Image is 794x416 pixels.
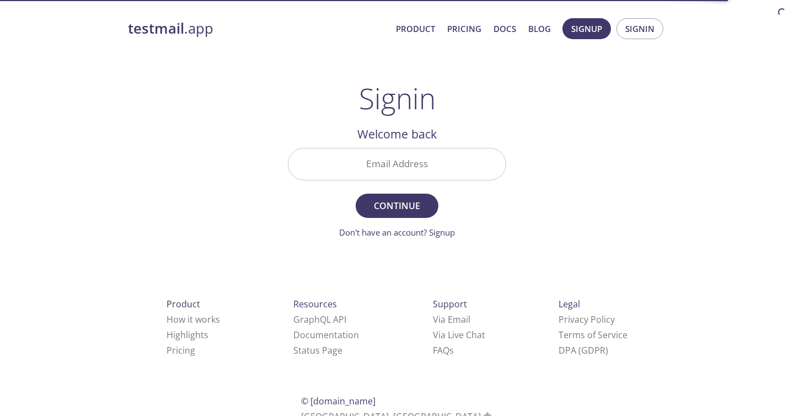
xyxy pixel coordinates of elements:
[559,329,627,341] a: Terms of Service
[288,125,506,143] h2: Welcome back
[493,22,516,36] a: Docs
[167,344,195,356] a: Pricing
[559,313,615,326] a: Privacy Policy
[559,344,608,356] a: DPA (GDPR)
[528,22,551,36] a: Blog
[293,344,342,356] a: Status Page
[293,298,337,310] span: Resources
[396,22,435,36] a: Product
[339,227,455,238] a: Don't have an account? Signup
[559,298,580,310] span: Legal
[433,329,485,341] a: Via Live Chat
[128,19,387,38] a: testmail.app
[433,313,470,326] a: Via Email
[571,22,602,36] span: Signup
[293,313,346,326] a: GraphQL API
[356,194,438,218] button: Continue
[167,329,208,341] a: Highlights
[368,198,426,214] span: Continue
[167,313,220,326] a: How it works
[433,344,454,356] a: FAQ
[616,18,663,39] button: Signin
[301,395,375,407] span: © [DOMAIN_NAME]
[449,344,454,356] span: s
[128,19,184,38] strong: testmail
[447,22,481,36] a: Pricing
[167,298,200,310] span: Product
[359,82,436,115] h1: Signin
[293,329,359,341] a: Documentation
[562,18,611,39] button: Signup
[625,22,654,36] span: Signin
[433,298,467,310] span: Support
